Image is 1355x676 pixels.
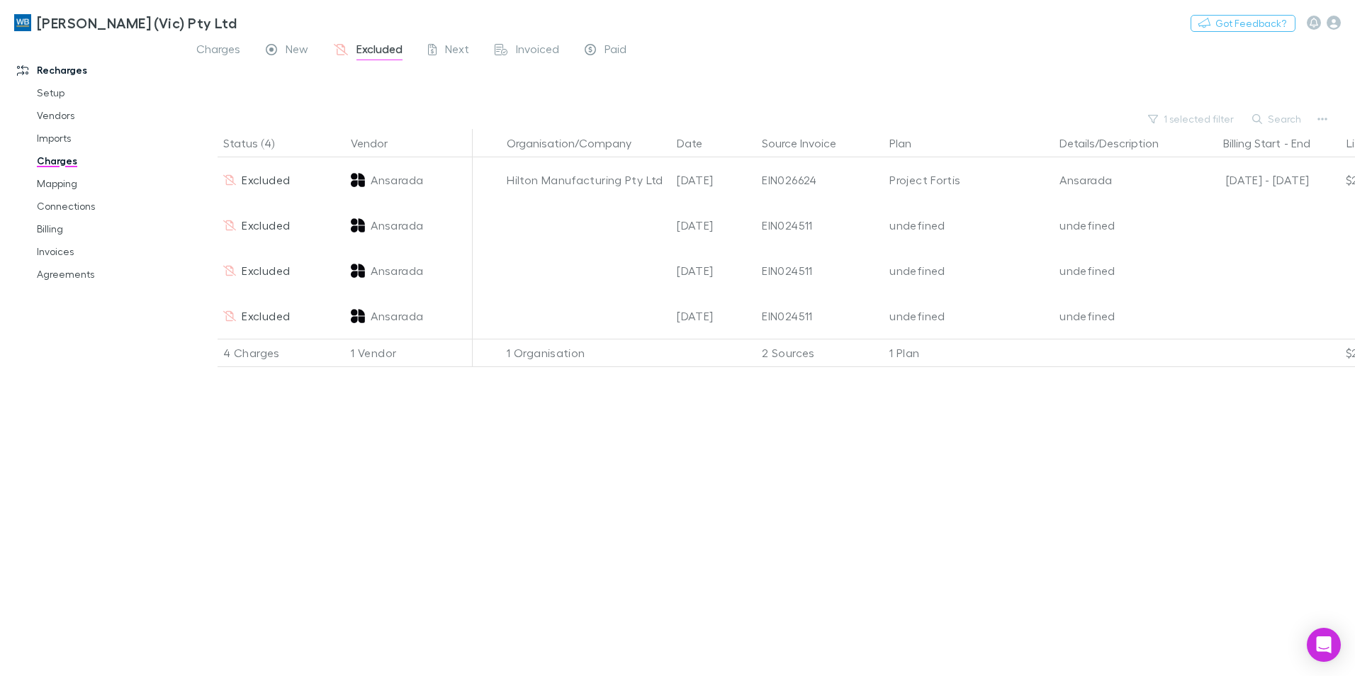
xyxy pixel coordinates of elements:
[37,14,237,31] h3: [PERSON_NAME] (Vic) Pty Ltd
[6,6,245,40] a: [PERSON_NAME] (Vic) Pty Ltd
[23,150,191,172] a: Charges
[218,339,345,367] div: 4 Charges
[23,218,191,240] a: Billing
[23,127,191,150] a: Imports
[501,339,671,367] div: 1 Organisation
[223,129,291,157] button: Status (4)
[286,42,308,60] span: New
[1059,129,1176,157] button: Details/Description
[671,157,756,203] div: [DATE]
[1059,293,1176,339] div: undefined
[1223,129,1281,157] button: Billing Start
[196,42,240,60] span: Charges
[889,157,1048,203] div: Project Fortis
[23,81,191,104] a: Setup
[1059,157,1176,203] div: Ansarada
[889,248,1048,293] div: undefined
[762,248,878,293] div: EIN024511
[605,42,626,60] span: Paid
[351,309,365,323] img: Ansarada's Logo
[516,42,559,60] span: Invoiced
[507,129,648,157] button: Organisation/Company
[671,203,756,248] div: [DATE]
[23,263,191,286] a: Agreements
[677,129,719,157] button: Date
[242,309,290,322] span: Excluded
[889,293,1048,339] div: undefined
[23,104,191,127] a: Vendors
[1059,248,1176,293] div: undefined
[1187,129,1325,157] div: -
[242,264,290,277] span: Excluded
[1291,129,1310,157] button: End
[1059,203,1176,248] div: undefined
[242,173,290,186] span: Excluded
[23,172,191,195] a: Mapping
[14,14,31,31] img: William Buck (Vic) Pty Ltd's Logo
[345,339,473,367] div: 1 Vendor
[884,339,1054,367] div: 1 Plan
[762,203,878,248] div: EIN024511
[671,293,756,339] div: [DATE]
[1141,111,1242,128] button: 1 selected filter
[371,203,423,248] span: Ansarada
[1187,157,1309,203] div: [DATE] - [DATE]
[671,248,756,293] div: [DATE]
[756,339,884,367] div: 2 Sources
[889,203,1048,248] div: undefined
[23,240,191,263] a: Invoices
[351,129,405,157] button: Vendor
[762,157,878,203] div: EIN026624
[507,157,665,203] div: Hilton Manufacturing Pty Ltd
[1307,628,1341,662] div: Open Intercom Messenger
[889,129,928,157] button: Plan
[351,264,365,278] img: Ansarada's Logo
[351,218,365,232] img: Ansarada's Logo
[371,248,423,293] span: Ansarada
[23,195,191,218] a: Connections
[1191,15,1295,32] button: Got Feedback?
[371,157,423,203] span: Ansarada
[351,173,365,187] img: Ansarada's Logo
[371,293,423,339] span: Ansarada
[1245,111,1310,128] button: Search
[3,59,191,81] a: Recharges
[445,42,469,60] span: Next
[762,293,878,339] div: EIN024511
[242,218,290,232] span: Excluded
[356,42,403,60] span: Excluded
[762,129,853,157] button: Source Invoice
